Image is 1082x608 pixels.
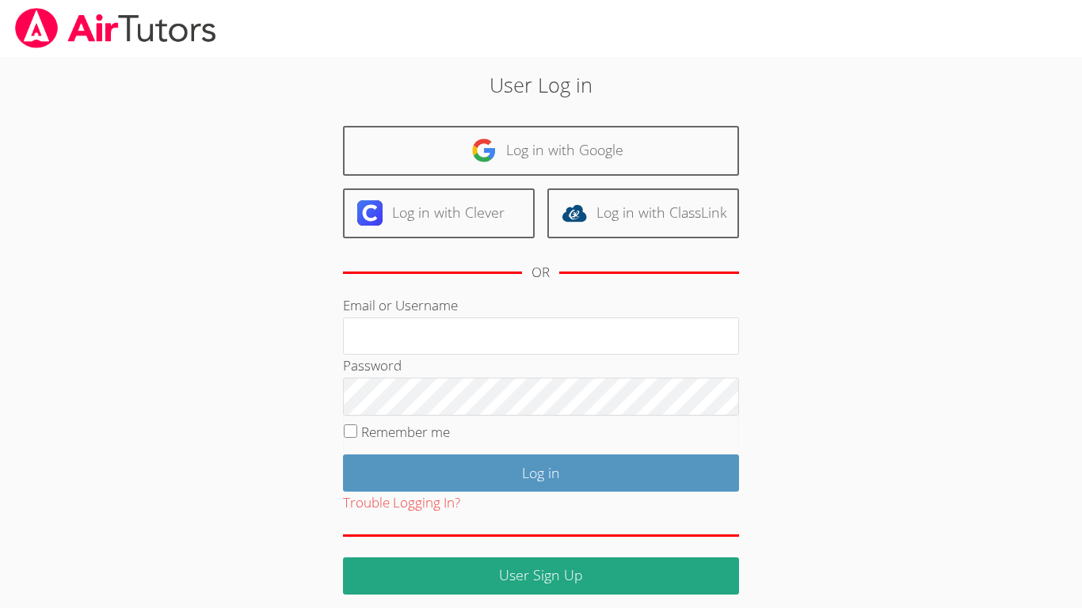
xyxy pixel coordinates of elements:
h2: User Log in [249,70,833,100]
a: Log in with Clever [343,188,535,238]
button: Trouble Logging In? [343,492,460,515]
div: OR [531,261,550,284]
a: Log in with ClassLink [547,188,739,238]
a: Log in with Google [343,126,739,176]
a: User Sign Up [343,557,739,595]
img: google-logo-50288ca7cdecda66e5e0955fdab243c47b7ad437acaf1139b6f446037453330a.svg [471,138,497,163]
label: Email or Username [343,296,458,314]
img: clever-logo-6eab21bc6e7a338710f1a6ff85c0baf02591cd810cc4098c63d3a4b26e2feb20.svg [357,200,383,226]
img: airtutors_banner-c4298cdbf04f3fff15de1276eac7730deb9818008684d7c2e4769d2f7ddbe033.png [13,8,218,48]
label: Password [343,356,402,374]
input: Log in [343,454,739,492]
label: Remember me [361,423,450,441]
img: classlink-logo-d6bb404cc1216ec64c9a2012d9dc4662098be43eaf13dc465df04b49fa7ab582.svg [562,200,587,226]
